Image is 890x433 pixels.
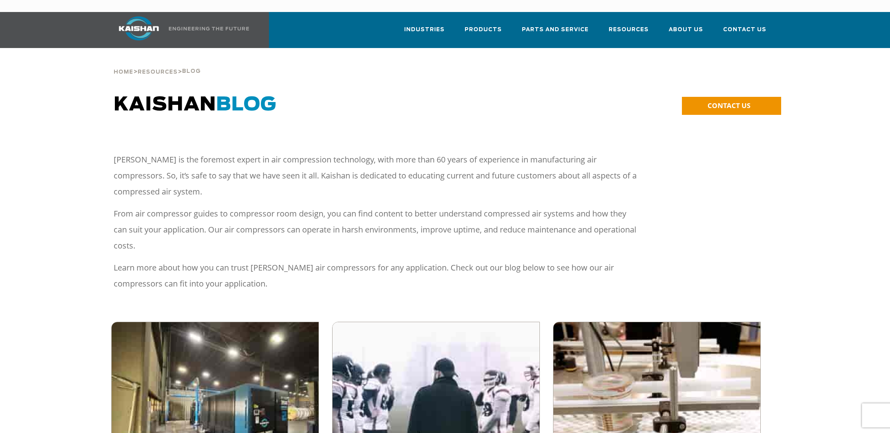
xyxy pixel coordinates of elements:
[114,152,637,200] p: [PERSON_NAME] is the foremost expert in air compression technology, with more than 60 years of ex...
[114,260,637,292] p: Learn more about how you can trust [PERSON_NAME] air compressors for any application. Check out o...
[114,206,637,254] p: From air compressor guides to compressor room design, you can find content to better understand c...
[723,25,766,34] span: Contact Us
[138,70,178,75] span: Resources
[216,95,277,114] span: BLOG
[114,94,608,116] h1: Kaishan
[404,19,445,46] a: Industries
[708,101,750,110] span: CONTACT US
[609,25,649,34] span: Resources
[182,69,201,74] span: Blog
[522,19,589,46] a: Parts and Service
[114,48,201,78] div: > >
[465,25,502,34] span: Products
[669,25,703,34] span: About Us
[404,25,445,34] span: Industries
[169,27,249,30] img: Engineering the future
[114,70,133,75] span: Home
[669,19,703,46] a: About Us
[682,97,781,115] a: CONTACT US
[522,25,589,34] span: Parts and Service
[465,19,502,46] a: Products
[609,19,649,46] a: Resources
[114,68,133,75] a: Home
[723,19,766,46] a: Contact Us
[109,12,251,48] a: Kaishan USA
[109,16,169,40] img: kaishan logo
[138,68,178,75] a: Resources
